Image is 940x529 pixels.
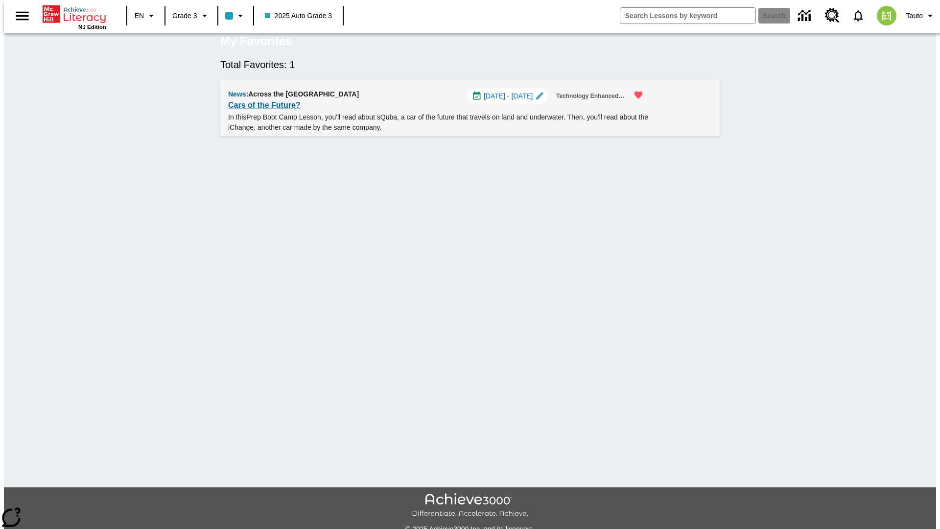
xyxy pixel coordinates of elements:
[484,91,533,101] span: [DATE] - [DATE]
[228,113,648,131] testabrev: Prep Boot Camp Lesson, you'll read about sQuba, a car of the future that travels on land and unde...
[902,7,940,24] button: Profile/Settings
[43,4,106,24] a: Home
[78,24,106,30] span: NJ Edition
[628,84,649,106] button: Remove from Favorites
[556,91,626,101] span: Technology Enhanced Item
[130,7,162,24] button: Language: EN, Select a language
[265,11,332,21] span: 2025 Auto Grade 3
[168,7,214,24] button: Grade: Grade 3, Select a grade
[221,7,250,24] button: Class color is light blue. Change class color
[220,33,292,49] h5: My Favorites
[877,6,896,25] img: avatar image
[552,88,630,104] button: Technology Enhanced Item
[620,8,755,24] input: search field
[8,1,37,30] button: Open side menu
[246,90,359,98] span: : Across the [GEOGRAPHIC_DATA]
[228,90,246,98] span: News
[871,3,902,28] button: Select a new avatar
[792,2,819,29] a: Data Center
[819,2,846,29] a: Resource Center, Will open in new tab
[172,11,197,21] span: Grade 3
[135,11,144,21] span: EN
[906,11,923,21] span: Tauto
[412,493,528,518] img: Achieve3000 Differentiate Accelerate Achieve
[846,3,871,28] a: Notifications
[43,3,106,30] div: Home
[220,57,720,72] h6: Total Favorites: 1
[468,88,548,104] div: Jul 01 - Aug 01 Choose Dates
[228,98,301,112] a: Cars of the Future?
[228,112,649,133] p: In this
